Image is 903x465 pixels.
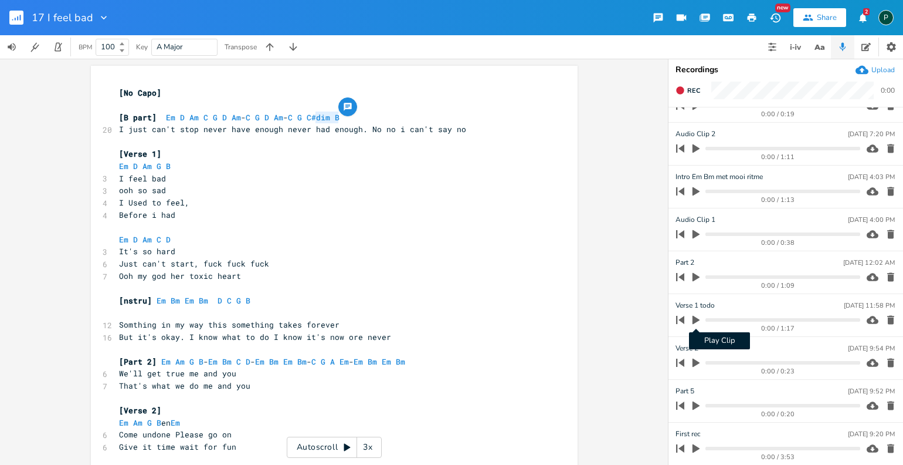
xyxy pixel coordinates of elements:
[696,368,860,375] div: 0:00 / 0:23
[119,161,128,171] span: Em
[133,417,142,428] span: Am
[675,257,694,268] span: Part 2
[878,4,894,31] button: P
[119,417,128,428] span: Em
[119,112,157,123] span: [B part]
[133,234,138,245] span: D
[396,356,405,367] span: Bm
[189,356,194,367] span: G
[382,356,391,367] span: Em
[696,111,860,117] div: 0:00 / 0:19
[119,124,466,134] span: I just can't stop never have enough never had enough. No no i can't say no
[283,356,293,367] span: Em
[848,131,895,137] div: [DATE] 7:20 PM
[696,454,860,460] div: 0:00 / 3:53
[851,7,874,28] button: 2
[119,87,161,98] span: [No Capo]
[321,356,325,367] span: G
[79,44,92,50] div: BPM
[119,210,175,220] span: Before i had
[696,197,860,203] div: 0:00 / 1:13
[119,319,340,330] span: Somthing in my way this something takes forever
[236,356,241,367] span: C
[119,271,241,281] span: Ooh my god her toxic heart
[119,234,128,245] span: Em
[157,295,166,306] span: Em
[255,356,264,367] span: Em
[180,112,185,123] span: D
[171,295,180,306] span: Bm
[119,380,250,391] span: That's what we do me and you
[687,86,700,95] span: Rec
[848,345,895,352] div: [DATE] 9:54 PM
[199,356,203,367] span: B
[119,356,415,367] span: - - - -
[232,112,241,123] span: Am
[856,63,895,76] button: Upload
[675,214,715,225] span: Audio Clip 1
[213,112,218,123] span: G
[696,325,860,332] div: 0:00 / 1:17
[157,161,161,171] span: G
[269,356,279,367] span: Bm
[246,356,250,367] span: D
[264,112,269,123] span: D
[175,356,185,367] span: Am
[171,417,180,428] span: Em
[307,112,330,123] span: C#dim
[218,295,222,306] span: D
[136,43,148,50] div: Key
[311,356,316,367] span: C
[203,112,208,123] span: C
[157,417,161,428] span: B
[775,4,790,12] div: New
[166,161,171,171] span: B
[147,417,152,428] span: G
[119,246,175,257] span: It's so hard
[274,112,283,123] span: Am
[848,174,895,180] div: [DATE] 4:03 PM
[119,185,166,196] span: ooh so sad
[142,234,152,245] span: Am
[368,356,377,367] span: Bm
[119,197,189,208] span: I Used to feel,
[225,43,257,50] div: Transpose
[255,112,260,123] span: G
[166,112,175,123] span: Em
[793,8,846,27] button: Share
[236,295,241,306] span: G
[335,112,340,123] span: B
[863,8,870,15] div: 2
[32,12,93,23] span: 17 I feel bad
[675,343,698,354] span: Verse 2
[330,356,335,367] span: A
[142,161,152,171] span: Am
[189,112,199,123] span: Am
[119,417,185,428] span: en
[696,411,860,417] div: 0:00 / 0:20
[119,368,236,379] span: We'll get true me and you
[185,295,194,306] span: Em
[881,87,895,94] div: 0:00
[297,356,307,367] span: Bm
[208,356,218,367] span: Em
[119,149,161,159] span: [Verse 1]
[119,295,152,306] span: [nstru]
[288,112,293,123] span: C
[157,234,161,245] span: C
[696,240,860,246] div: 0:00 / 0:38
[675,171,763,183] span: Intro Em Bm met mooi ritme
[119,173,166,184] span: I feel bad
[297,112,302,123] span: G
[246,295,250,306] span: B
[119,429,232,440] span: Come undone Please go on
[133,161,138,171] span: D
[817,12,837,23] div: Share
[161,356,171,367] span: Em
[848,431,895,437] div: [DATE] 9:20 PM
[671,81,705,100] button: Rec
[688,311,704,329] button: Play Clip
[871,65,895,75] div: Upload
[696,282,860,289] div: 0:00 / 1:09
[222,112,227,123] span: D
